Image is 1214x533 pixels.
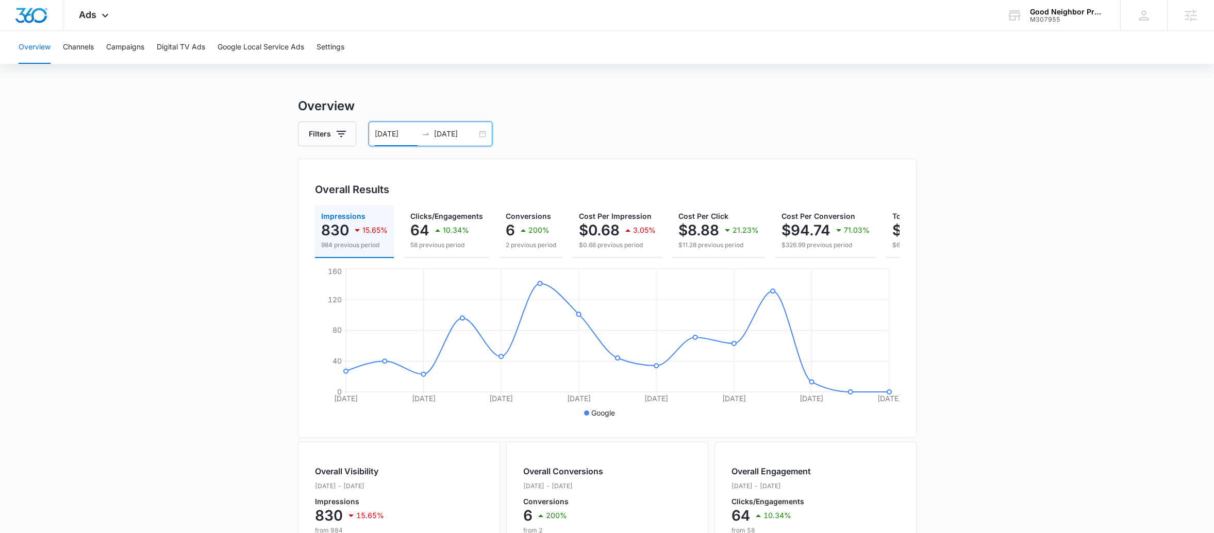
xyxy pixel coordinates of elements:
[321,240,388,250] p: 984 previous period
[781,212,855,220] span: Cost Per Conversion
[579,212,652,220] span: Cost Per Impression
[506,240,556,250] p: 2 previous period
[546,512,567,519] p: 200%
[731,482,811,491] p: [DATE] - [DATE]
[411,394,435,403] tspan: [DATE]
[489,394,513,403] tspan: [DATE]
[298,97,917,115] h3: Overview
[19,31,51,64] button: Overview
[591,407,615,418] p: Google
[678,240,759,250] p: $11.28 previous period
[567,394,590,403] tspan: [DATE]
[523,507,533,524] p: 6
[334,394,358,403] tspan: [DATE]
[731,498,811,505] p: Clicks/Engagements
[892,240,992,250] p: $653.98 previous period
[332,325,342,334] tspan: 80
[315,507,343,524] p: 830
[422,130,430,138] span: swap-right
[800,394,823,403] tspan: [DATE]
[315,465,384,477] h2: Overall Visibility
[678,222,719,238] p: $8.88
[422,130,430,138] span: to
[731,507,750,524] p: 64
[332,356,342,365] tspan: 40
[733,227,759,234] p: 21.23%
[528,227,550,234] p: 200%
[321,212,365,220] span: Impressions
[579,222,620,238] p: $0.68
[523,498,603,505] p: Conversions
[356,512,384,519] p: 15.65%
[315,482,384,491] p: [DATE] - [DATE]
[678,212,728,220] span: Cost Per Click
[410,222,429,238] p: 64
[763,512,791,519] p: 10.34%
[317,31,344,64] button: Settings
[523,465,603,477] h2: Overall Conversions
[315,182,389,197] h3: Overall Results
[506,212,551,220] span: Conversions
[781,222,830,238] p: $94.74
[298,122,356,146] button: Filters
[157,31,205,64] button: Digital TV Ads
[434,128,477,140] input: End date
[79,9,96,20] span: Ads
[410,212,483,220] span: Clicks/Engagements
[781,240,870,250] p: $326.99 previous period
[375,128,418,140] input: Start date
[844,227,870,234] p: 71.03%
[63,31,94,64] button: Channels
[328,267,342,276] tspan: 160
[633,227,656,234] p: 3.05%
[337,387,342,396] tspan: 0
[106,31,144,64] button: Campaigns
[523,482,603,491] p: [DATE] - [DATE]
[410,240,483,250] p: 58 previous period
[328,295,342,304] tspan: 120
[877,394,901,403] tspan: [DATE]
[1030,8,1105,16] div: account name
[892,212,935,220] span: Total Spend
[579,240,656,250] p: $0.66 previous period
[362,227,388,234] p: 15.65%
[315,498,384,505] p: Impressions
[218,31,304,64] button: Google Local Service Ads
[321,222,349,238] p: 830
[443,227,469,234] p: 10.34%
[644,394,668,403] tspan: [DATE]
[731,465,811,477] h2: Overall Engagement
[1030,16,1105,23] div: account id
[892,222,952,238] p: $568.46
[506,222,515,238] p: 6
[722,394,745,403] tspan: [DATE]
